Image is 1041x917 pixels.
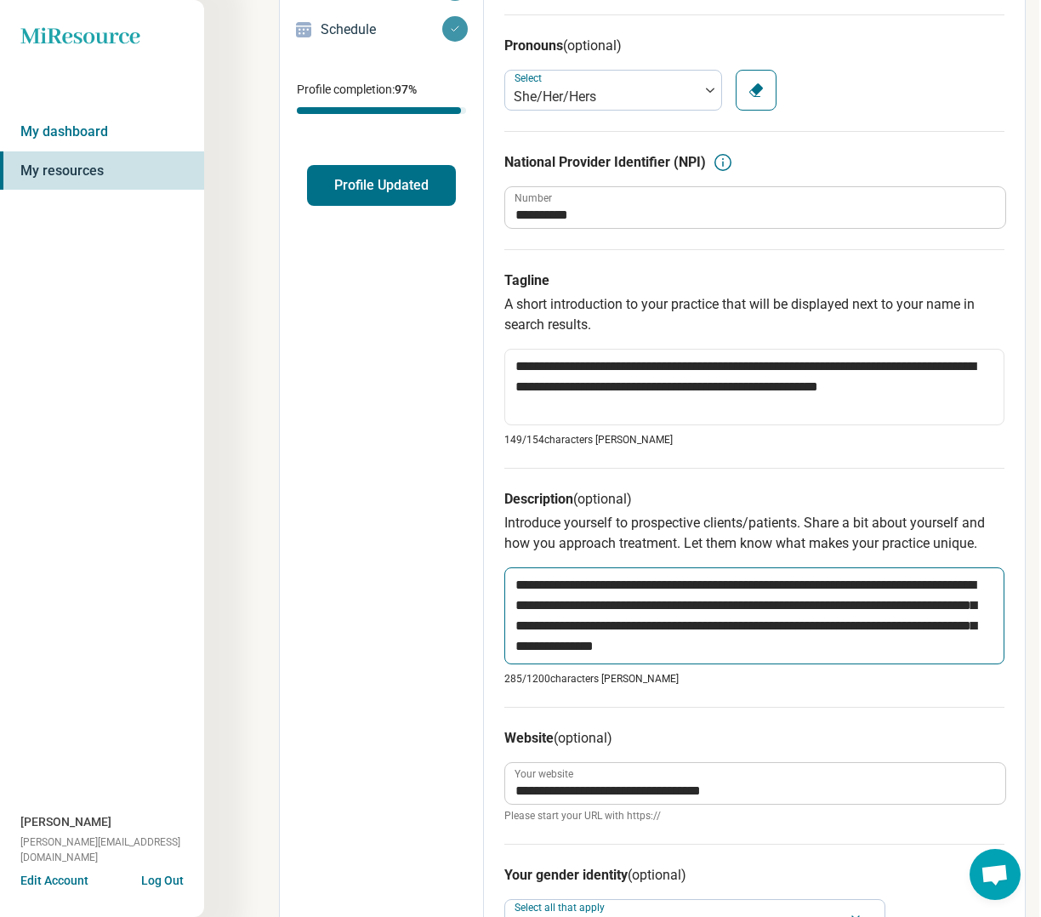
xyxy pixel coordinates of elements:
[628,867,686,883] span: (optional)
[970,849,1021,900] a: Open chat
[515,72,545,84] label: Select
[504,36,1004,56] h3: Pronouns
[504,728,1004,749] h3: Website
[297,107,466,114] div: Profile completion
[504,808,1004,823] span: Please start your URL with https://
[515,193,552,203] label: Number
[307,165,456,206] button: Profile Updated
[504,671,1004,686] p: 285/ 1200 characters [PERSON_NAME]
[504,294,1004,335] p: A short introduction to your practice that will be displayed next to your name in search results.
[514,87,691,107] div: She/Her/Hers
[563,37,622,54] span: (optional)
[515,902,608,914] label: Select all that apply
[20,813,111,831] span: [PERSON_NAME]
[504,432,1004,447] p: 149/ 154 characters [PERSON_NAME]
[321,20,442,40] p: Schedule
[504,271,1004,291] h3: Tagline
[280,9,483,50] a: Schedule
[515,769,573,779] label: Your website
[20,872,88,890] button: Edit Account
[395,83,417,96] span: 97 %
[554,730,612,746] span: (optional)
[504,152,706,173] h3: National Provider Identifier (NPI)
[573,491,632,507] span: (optional)
[504,489,1004,510] h3: Description
[141,872,184,886] button: Log Out
[504,865,1004,886] h3: Your gender identity
[20,834,204,865] span: [PERSON_NAME][EMAIL_ADDRESS][DOMAIN_NAME]
[504,513,1004,554] p: Introduce yourself to prospective clients/patients. Share a bit about yourself and how you approa...
[280,71,483,124] div: Profile completion:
